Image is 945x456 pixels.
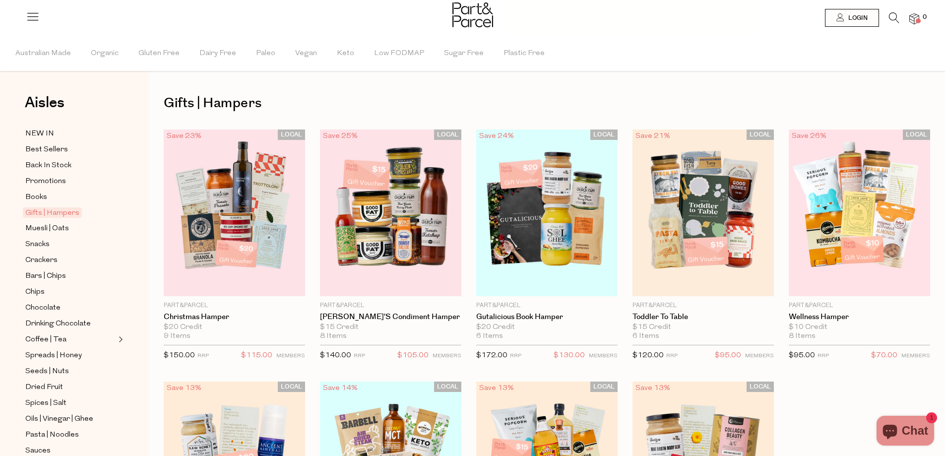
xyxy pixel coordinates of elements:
span: $130.00 [554,349,585,362]
div: Save 24% [476,130,517,143]
img: Gutalicious Book Hamper [476,130,618,296]
a: NEW IN [25,128,116,140]
span: 9 Items [164,332,190,341]
span: $95.00 [715,349,741,362]
div: $15 Credit [320,323,461,332]
span: LOCAL [590,130,618,140]
span: Gluten Free [138,36,180,71]
div: Save 21% [632,130,673,143]
div: Save 13% [476,382,517,395]
a: Pasta | Noodles [25,429,116,441]
a: Coffee | Tea [25,333,116,346]
div: $10 Credit [789,323,930,332]
span: Back In Stock [25,160,71,172]
span: Low FODMAP [374,36,424,71]
span: LOCAL [903,130,930,140]
a: Back In Stock [25,159,116,172]
span: $150.00 [164,352,195,359]
a: Muesli | Oats [25,222,116,235]
a: Login [825,9,879,27]
img: Jordie Pie's Condiment Hamper [320,130,461,296]
span: LOCAL [434,130,461,140]
a: Promotions [25,175,116,188]
div: Save 26% [789,130,829,143]
img: Christmas Hamper [164,130,305,296]
span: Muesli | Oats [25,223,69,235]
img: Part&Parcel [452,2,493,27]
inbox-online-store-chat: Shopify online store chat [874,416,937,448]
span: Gifts | Hampers [23,207,82,218]
div: Save 13% [164,382,204,395]
span: Promotions [25,176,66,188]
a: Drinking Chocolate [25,318,116,330]
span: Crackers [25,255,58,266]
a: Books [25,191,116,203]
img: Wellness Hamper [789,130,930,296]
span: $172.00 [476,352,507,359]
a: Aisles [25,95,64,120]
span: Snacks [25,239,50,251]
p: Part&Parcel [164,301,305,310]
a: Gutalicious Book Hamper [476,313,618,322]
div: $20 Credit [164,323,305,332]
small: RRP [354,353,365,359]
span: Chocolate [25,302,61,314]
span: $70.00 [871,349,897,362]
span: LOCAL [590,382,618,392]
span: LOCAL [278,382,305,392]
p: Part&Parcel [476,301,618,310]
span: LOCAL [747,382,774,392]
small: RRP [197,353,209,359]
a: Chocolate [25,302,116,314]
span: Dried Fruit [25,382,63,393]
small: MEMBERS [589,353,618,359]
div: Save 25% [320,130,361,143]
span: $120.00 [632,352,664,359]
span: Plastic Free [504,36,545,71]
span: Keto [337,36,354,71]
small: RRP [666,353,678,359]
span: Spices | Salt [25,397,66,409]
small: MEMBERS [745,353,774,359]
a: Chips [25,286,116,298]
span: Drinking Chocolate [25,318,91,330]
span: 6 Items [632,332,659,341]
a: Gifts | Hampers [25,207,116,219]
small: MEMBERS [433,353,461,359]
div: Save 13% [632,382,673,395]
a: Toddler To Table [632,313,774,322]
span: LOCAL [434,382,461,392]
span: Bars | Chips [25,270,66,282]
span: LOCAL [278,130,305,140]
span: Seeds | Nuts [25,366,69,378]
small: MEMBERS [901,353,930,359]
a: Seeds | Nuts [25,365,116,378]
a: Snacks [25,238,116,251]
a: 0 [909,13,919,24]
p: Part&Parcel [632,301,774,310]
a: Dried Fruit [25,381,116,393]
span: Pasta | Noodles [25,429,79,441]
div: $15 Credit [632,323,774,332]
span: Spreads | Honey [25,350,82,362]
div: Save 23% [164,130,204,143]
small: RRP [510,353,521,359]
span: Books [25,192,47,203]
span: Organic [91,36,119,71]
p: Part&Parcel [789,301,930,310]
a: Bars | Chips [25,270,116,282]
small: RRP [818,353,829,359]
a: Spices | Salt [25,397,116,409]
span: Oils | Vinegar | Ghee [25,413,93,425]
span: $105.00 [397,349,429,362]
span: Dairy Free [199,36,236,71]
a: [PERSON_NAME]'s Condiment Hamper [320,313,461,322]
span: NEW IN [25,128,54,140]
a: Crackers [25,254,116,266]
img: Toddler To Table [632,130,774,296]
span: LOCAL [747,130,774,140]
span: $115.00 [241,349,272,362]
span: Australian Made [15,36,71,71]
h1: Gifts | Hampers [164,92,930,115]
span: Vegan [295,36,317,71]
